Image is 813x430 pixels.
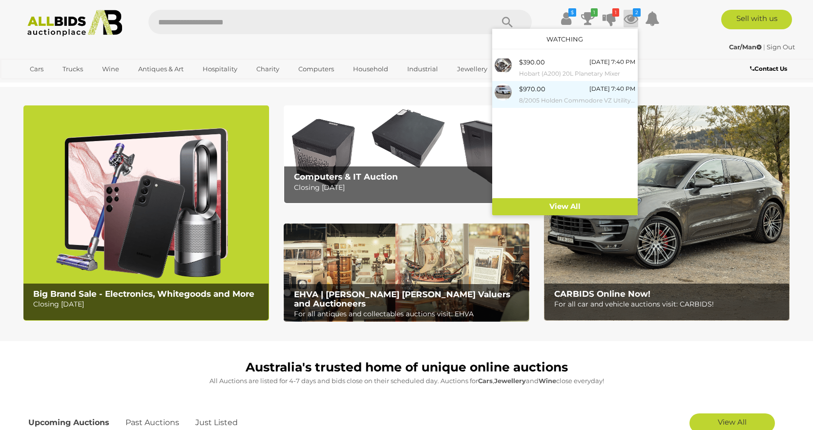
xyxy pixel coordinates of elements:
[763,43,765,51] span: |
[401,61,444,77] a: Industrial
[591,8,598,17] i: 1
[196,61,244,77] a: Hospitality
[612,8,619,17] i: 1
[633,8,641,17] i: 2
[519,58,545,66] span: $390.00
[23,105,269,321] a: Big Brand Sale - Electronics, Whitegoods and More Big Brand Sale - Electronics, Whitegoods and Mo...
[750,63,790,74] a: Contact Us
[284,105,529,204] a: Computers & IT Auction Computers & IT Auction Closing [DATE]
[28,361,785,374] h1: Australia's trusted home of unique online auctions
[56,61,89,77] a: Trucks
[96,61,125,77] a: Wine
[132,61,190,77] a: Antiques & Art
[624,10,638,27] a: 2
[23,61,50,77] a: Cars
[589,57,635,67] div: [DATE] 7:40 PM
[250,61,286,77] a: Charity
[23,105,269,321] img: Big Brand Sale - Electronics, Whitegoods and More
[28,375,785,387] p: All Auctions are listed for 4-7 days and bids close on their scheduled day. Auctions for , and cl...
[492,81,638,108] a: $970.00 [DATE] 7:40 PM 8/2005 Holden Commodore VZ Utility White 3.6L
[602,10,617,27] a: 1
[284,105,529,204] img: Computers & IT Auction
[546,35,583,43] a: Watching
[721,10,792,29] a: Sell with us
[559,10,574,27] a: $
[544,105,790,321] a: CARBIDS Online Now! CARBIDS Online Now! For all car and vehicle auctions visit: CARBIDS!
[750,65,787,72] b: Contact Us
[494,377,526,385] strong: Jewellery
[519,85,545,93] span: $970.00
[33,289,254,299] b: Big Brand Sale - Electronics, Whitegoods and More
[589,83,635,94] div: [DATE] 7:40 PM
[519,95,635,106] small: 8/2005 Holden Commodore VZ Utility White 3.6L
[729,43,763,51] a: Car/Man
[544,105,790,321] img: CARBIDS Online Now!
[451,61,494,77] a: Jewellery
[568,8,576,17] i: $
[483,10,532,34] button: Search
[294,172,398,182] b: Computers & IT Auction
[294,289,510,308] b: EHVA | [PERSON_NAME] [PERSON_NAME] Valuers and Auctioneers
[33,298,263,310] p: Closing [DATE]
[347,61,395,77] a: Household
[492,54,638,81] a: $390.00 [DATE] 7:40 PM Hobart (A200) 20L Planetary Mixer
[539,377,556,385] strong: Wine
[554,289,650,299] b: CARBIDS Online Now!
[767,43,795,51] a: Sign Out
[519,68,635,79] small: Hobart (A200) 20L Planetary Mixer
[492,198,638,215] a: View All
[495,83,512,101] img: 54064-1a_ex.jpg
[294,182,524,194] p: Closing [DATE]
[284,224,529,322] a: EHVA | Evans Hastings Valuers and Auctioneers EHVA | [PERSON_NAME] [PERSON_NAME] Valuers and Auct...
[22,10,128,37] img: Allbids.com.au
[581,10,595,27] a: 1
[478,377,493,385] strong: Cars
[729,43,762,51] strong: Car/Man
[292,61,340,77] a: Computers
[294,308,524,320] p: For all antiques and collectables auctions visit: EHVA
[23,77,105,93] a: [GEOGRAPHIC_DATA]
[718,417,747,427] span: View All
[495,57,512,74] img: 53746-5b.jpg
[554,298,784,310] p: For all car and vehicle auctions visit: CARBIDS!
[284,224,529,322] img: EHVA | Evans Hastings Valuers and Auctioneers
